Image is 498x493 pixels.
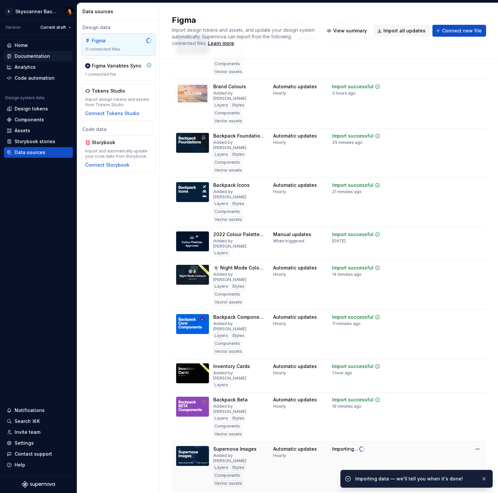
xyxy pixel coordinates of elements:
div: Components [213,472,241,479]
div: Layers [213,283,229,290]
div: Layers [213,332,229,339]
div: Importing... [332,446,358,452]
a: Components [4,114,73,125]
div: Vector assets [213,480,243,487]
div: Import successful [332,231,373,238]
div: Import successful [332,133,373,139]
button: SSkyscanner BackpackAdam Wilson [1,4,75,19]
div: 2 hours ago [332,91,356,96]
button: Current draft [37,23,74,32]
div: Vector assets [213,118,243,124]
div: Hourly [273,189,286,194]
button: View summary [324,25,371,37]
div: Automatic updates [273,265,317,271]
div: Backpack Beta [213,396,248,403]
div: Automatic updates [273,133,317,139]
div: Styles [231,151,246,158]
div: Connect Tokens Studio [85,110,139,117]
div: Styles [231,200,246,207]
span: Connect new file [442,27,482,34]
div: Styles [231,102,246,108]
div: Search ⌘K [15,418,40,425]
div: Data sources [82,8,157,15]
div: [DATE] [332,238,346,244]
div: Import and automatically update your code data from Storybook. [85,148,152,159]
button: Notifications [4,405,73,416]
svg: Supernova Logo [22,481,55,488]
div: Figma [92,37,124,44]
div: 1 connected file [85,72,152,77]
img: Adam Wilson [66,8,74,16]
div: Import successful [332,182,373,188]
a: StorybookImport and automatically update your code data from Storybook.Connect Storybook [81,135,156,172]
div: Vector assets [213,348,243,355]
a: Data sources [4,147,73,158]
div: Import successful [332,265,373,271]
div: Added by [PERSON_NAME] [213,91,265,101]
div: Help [15,462,25,468]
h2: Figma [172,15,316,25]
div: Home [15,42,28,49]
div: Added by [PERSON_NAME] [213,321,265,332]
div: Code automation [15,75,55,81]
a: Figma11 connected files [81,33,156,56]
button: Contact support [4,449,73,459]
button: Connect new file [432,25,486,37]
div: Layers [213,250,229,256]
div: 25 minutes ago [332,140,363,145]
div: Components [213,159,241,166]
div: Components [213,110,241,116]
a: Settings [4,438,73,448]
div: Inventory Cards [213,363,250,370]
div: Automatic updates [273,314,317,320]
div: Added by [PERSON_NAME] [213,370,265,381]
div: Data sources [15,149,45,156]
div: Import successful [332,363,373,370]
div: Hourly [273,370,286,376]
div: Styles [231,332,246,339]
div: Components [15,116,44,123]
div: Components [213,61,241,67]
div: Import successful [332,396,373,403]
div: S [5,8,13,16]
div: Added by [PERSON_NAME] [213,238,265,249]
div: Components [213,208,241,215]
a: Storybook stories [4,136,73,147]
div: Layers [213,151,229,158]
div: Styles [231,415,246,422]
button: Search ⌘K [4,416,73,427]
div: Manual updates [273,231,311,238]
div: 11 minutes ago [332,321,361,326]
div: Settings [15,440,34,446]
a: Home [4,40,73,51]
div: Styles [231,464,246,471]
div: 👻 Night Mode Colours [213,265,265,271]
div: Components [213,340,241,347]
div: Components [213,291,241,298]
div: Hourly [273,140,286,145]
div: Components [213,423,241,430]
div: Vector assets [213,216,243,223]
div: Assets [15,127,30,134]
div: Design data [81,24,156,31]
div: Automatic updates [273,446,317,452]
div: Added by [PERSON_NAME] [213,272,265,282]
div: 11 connected files [85,47,152,52]
span: Import design tokens and assets, and update your design system automatically. Supernova can impor... [172,27,316,46]
div: Added by [PERSON_NAME] [213,140,265,150]
button: Help [4,460,73,470]
span: . [207,41,235,46]
div: Vector assets [213,431,243,437]
div: Hourly [273,404,286,409]
div: Supernova Images [213,446,257,452]
button: Connect Storybook [85,162,129,168]
div: Analytics [15,64,36,70]
div: Added by [PERSON_NAME] [213,453,265,464]
div: Added by [PERSON_NAME] [213,189,265,200]
div: Backpack Foundations [213,133,265,139]
div: Automatic updates [273,83,317,90]
a: Documentation [4,51,73,62]
div: Storybook [92,139,124,146]
div: Learn more [208,40,234,47]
